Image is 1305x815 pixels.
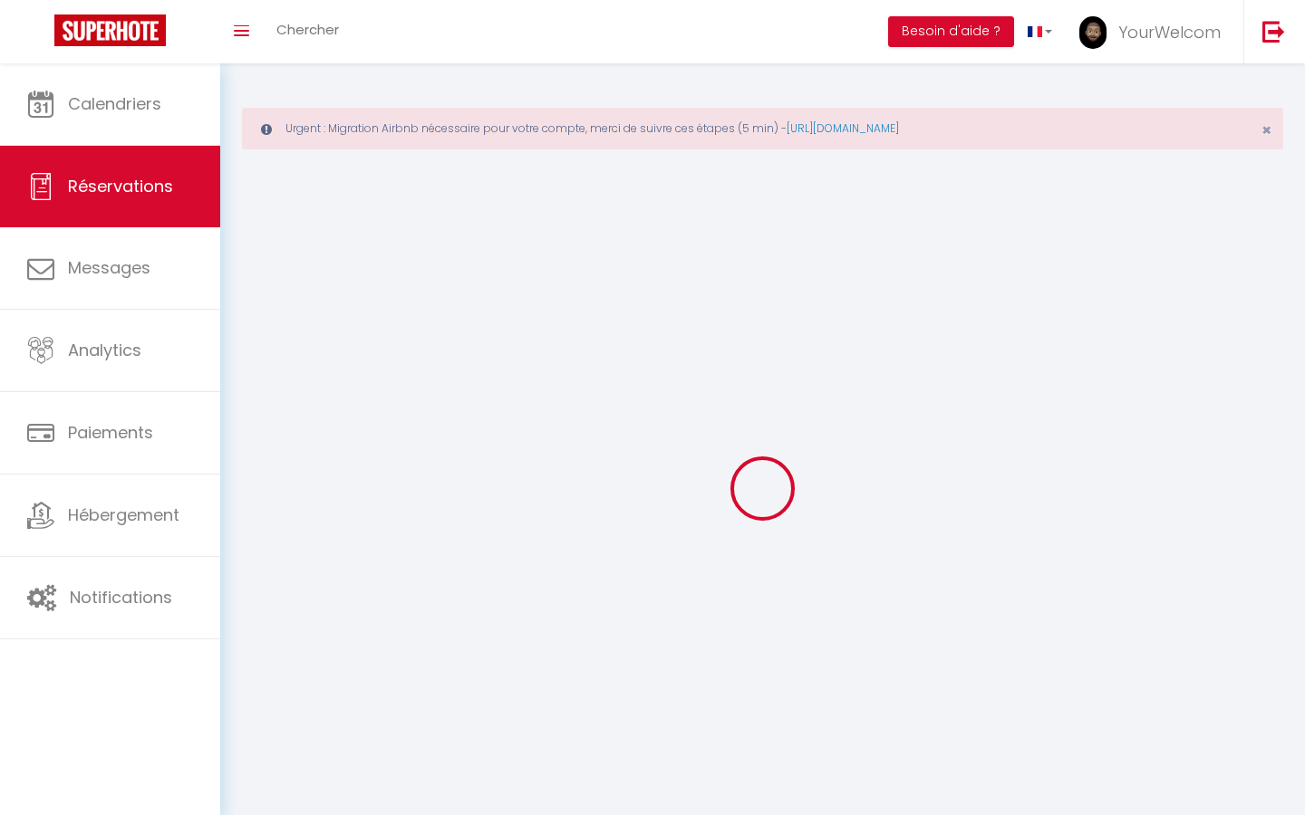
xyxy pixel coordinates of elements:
[68,421,153,444] span: Paiements
[68,503,179,526] span: Hébergement
[242,108,1283,149] div: Urgent : Migration Airbnb nécessaire pour votre compte, merci de suivre ces étapes (5 min) -
[1261,119,1271,141] span: ×
[54,14,166,46] img: Super Booking
[1262,20,1285,43] img: logout
[1118,21,1221,43] span: YourWelcom
[787,120,899,136] a: [URL][DOMAIN_NAME]
[68,175,173,197] span: Réservations
[68,92,161,115] span: Calendriers
[68,256,150,279] span: Messages
[70,586,172,609] span: Notifications
[1261,122,1271,139] button: Close
[1079,16,1107,49] img: ...
[68,339,141,361] span: Analytics
[276,20,339,39] span: Chercher
[888,16,1014,47] button: Besoin d'aide ?
[14,7,69,62] button: Ouvrir le widget de chat LiveChat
